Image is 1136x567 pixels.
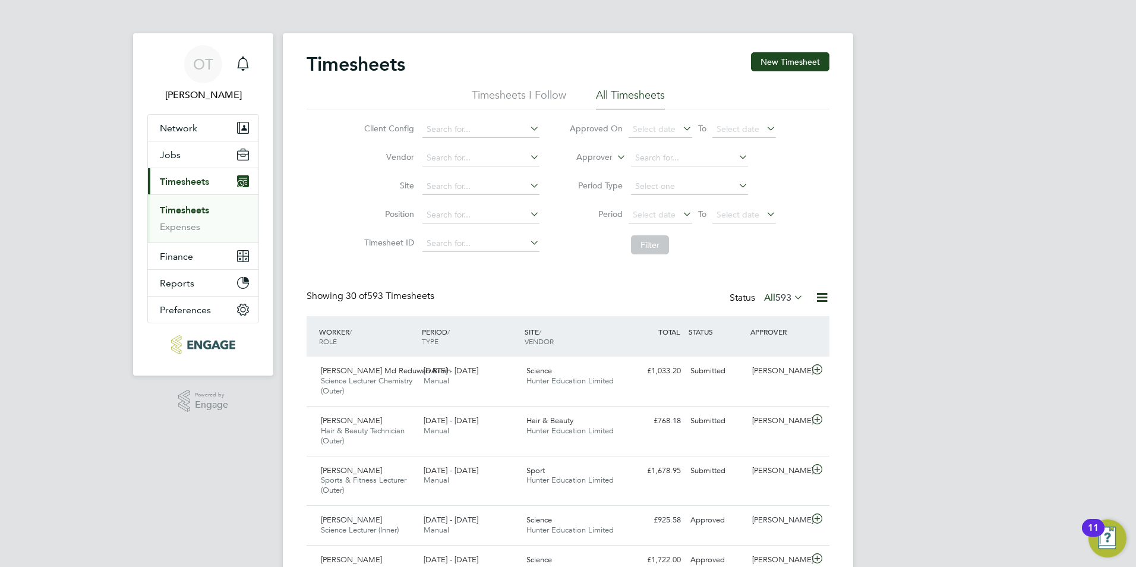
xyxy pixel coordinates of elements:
[424,426,449,436] span: Manual
[526,415,573,426] span: Hair & Beauty
[321,465,382,475] span: [PERSON_NAME]
[569,123,623,134] label: Approved On
[361,209,414,219] label: Position
[307,52,405,76] h2: Timesheets
[526,376,614,386] span: Hunter Education Limited
[631,178,748,195] input: Select one
[424,555,478,565] span: [DATE] - [DATE]
[160,149,181,160] span: Jobs
[525,336,554,346] span: VENDOR
[424,475,449,485] span: Manual
[730,290,806,307] div: Status
[624,411,686,431] div: £768.18
[133,33,273,376] nav: Main navigation
[775,292,791,304] span: 593
[526,515,552,525] span: Science
[321,426,405,446] span: Hair & Beauty Technician (Outer)
[422,207,539,223] input: Search for...
[160,278,194,289] span: Reports
[148,297,258,323] button: Preferences
[349,327,352,336] span: /
[747,461,809,481] div: [PERSON_NAME]
[147,88,259,102] span: Olivia Triassi
[717,124,759,134] span: Select date
[321,525,399,535] span: Science Lecturer (Inner)
[717,209,759,220] span: Select date
[747,511,809,530] div: [PERSON_NAME]
[160,122,197,134] span: Network
[472,88,566,109] li: Timesheets I Follow
[686,321,747,342] div: STATUS
[321,366,451,376] span: [PERSON_NAME] Md Reduwan Billah
[569,180,623,191] label: Period Type
[686,411,747,431] div: Submitted
[160,304,211,316] span: Preferences
[321,515,382,525] span: [PERSON_NAME]
[747,361,809,381] div: [PERSON_NAME]
[596,88,665,109] li: All Timesheets
[695,121,710,136] span: To
[422,235,539,252] input: Search for...
[346,290,434,302] span: 593 Timesheets
[419,321,522,352] div: PERIOD
[321,475,406,495] span: Sports & Fitness Lecturer (Outer)
[361,237,414,248] label: Timesheet ID
[686,511,747,530] div: Approved
[195,400,228,410] span: Engage
[148,194,258,242] div: Timesheets
[569,209,623,219] label: Period
[522,321,624,352] div: SITE
[160,176,209,187] span: Timesheets
[624,361,686,381] div: £1,033.20
[319,336,337,346] span: ROLE
[171,335,235,354] img: huntereducation-logo-retina.png
[195,390,228,400] span: Powered by
[422,150,539,166] input: Search for...
[422,336,438,346] span: TYPE
[307,290,437,303] div: Showing
[764,292,803,304] label: All
[658,327,680,336] span: TOTAL
[624,511,686,530] div: £925.58
[526,525,614,535] span: Hunter Education Limited
[321,415,382,426] span: [PERSON_NAME]
[321,376,412,396] span: Science Lecturer Chemistry (Outer)
[526,426,614,436] span: Hunter Education Limited
[148,243,258,269] button: Finance
[148,141,258,168] button: Jobs
[361,152,414,162] label: Vendor
[148,270,258,296] button: Reports
[148,115,258,141] button: Network
[147,335,259,354] a: Go to home page
[747,321,809,342] div: APPROVER
[624,461,686,481] div: £1,678.95
[633,124,676,134] span: Select date
[526,475,614,485] span: Hunter Education Limited
[422,121,539,138] input: Search for...
[751,52,829,71] button: New Timesheet
[160,204,209,216] a: Timesheets
[424,415,478,426] span: [DATE] - [DATE]
[178,390,229,412] a: Powered byEngage
[747,411,809,431] div: [PERSON_NAME]
[686,361,747,381] div: Submitted
[361,123,414,134] label: Client Config
[424,515,478,525] span: [DATE] - [DATE]
[526,555,552,565] span: Science
[424,366,478,376] span: [DATE] - [DATE]
[1088,528,1099,543] div: 11
[539,327,541,336] span: /
[193,56,213,72] span: OT
[321,555,382,565] span: [PERSON_NAME]
[695,206,710,222] span: To
[447,327,450,336] span: /
[633,209,676,220] span: Select date
[424,376,449,386] span: Manual
[160,221,200,232] a: Expenses
[1088,519,1126,557] button: Open Resource Center, 11 new notifications
[559,152,613,163] label: Approver
[147,45,259,102] a: OT[PERSON_NAME]
[160,251,193,262] span: Finance
[424,465,478,475] span: [DATE] - [DATE]
[631,235,669,254] button: Filter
